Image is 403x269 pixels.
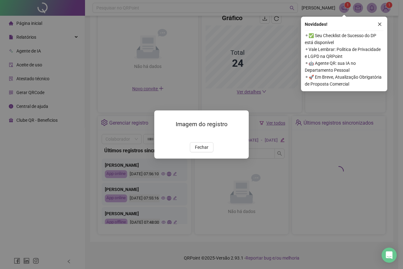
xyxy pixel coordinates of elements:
span: ⚬ Vale Lembrar: Política de Privacidade e LGPD na QRPoint [305,46,383,60]
h3: Imagem do registro [162,120,241,129]
div: Open Intercom Messenger [382,248,397,263]
span: close [377,22,382,26]
span: Fechar [195,144,208,151]
button: Fechar [190,142,213,152]
span: ⚬ 🚀 Em Breve, Atualização Obrigatória de Proposta Comercial [305,74,383,87]
span: ⚬ 🤖 Agente QR: sua IA no Departamento Pessoal [305,60,383,74]
span: ⚬ ✅ Seu Checklist de Sucesso do DP está disponível [305,32,383,46]
span: Novidades ! [305,21,327,28]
